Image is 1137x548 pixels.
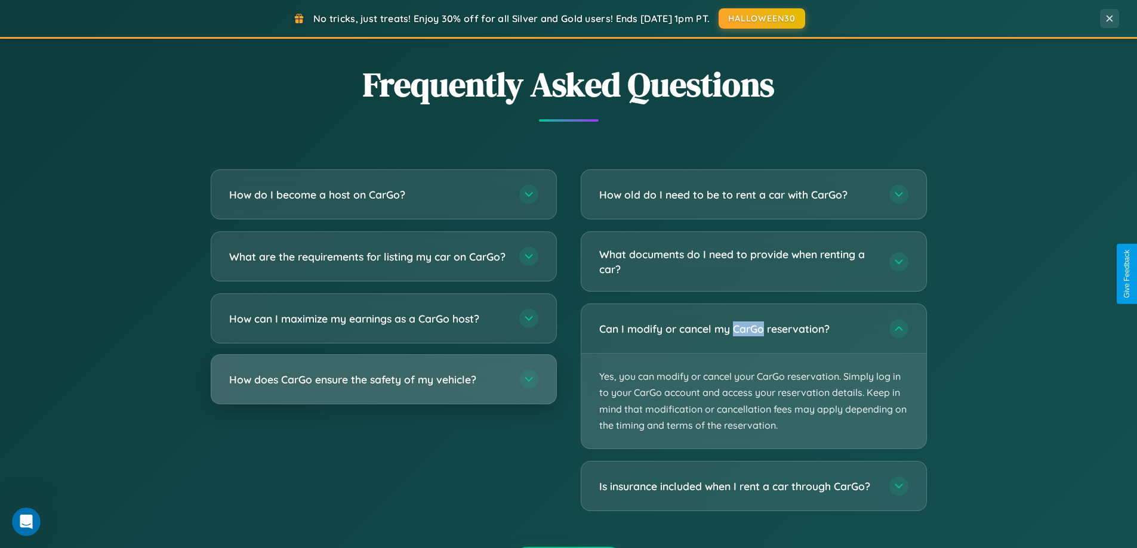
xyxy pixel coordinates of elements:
[229,187,507,202] h3: How do I become a host on CarGo?
[599,187,877,202] h3: How old do I need to be to rent a car with CarGo?
[313,13,710,24] span: No tricks, just treats! Enjoy 30% off for all Silver and Gold users! Ends [DATE] 1pm PT.
[1123,250,1131,298] div: Give Feedback
[599,247,877,276] h3: What documents do I need to provide when renting a car?
[599,321,877,336] h3: Can I modify or cancel my CarGo reservation?
[581,354,926,448] p: Yes, you can modify or cancel your CarGo reservation. Simply log in to your CarGo account and acc...
[12,507,41,536] iframe: Intercom live chat
[719,8,805,29] button: HALLOWEEN30
[211,61,927,107] h2: Frequently Asked Questions
[229,311,507,326] h3: How can I maximize my earnings as a CarGo host?
[229,372,507,387] h3: How does CarGo ensure the safety of my vehicle?
[599,479,877,494] h3: Is insurance included when I rent a car through CarGo?
[229,249,507,264] h3: What are the requirements for listing my car on CarGo?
